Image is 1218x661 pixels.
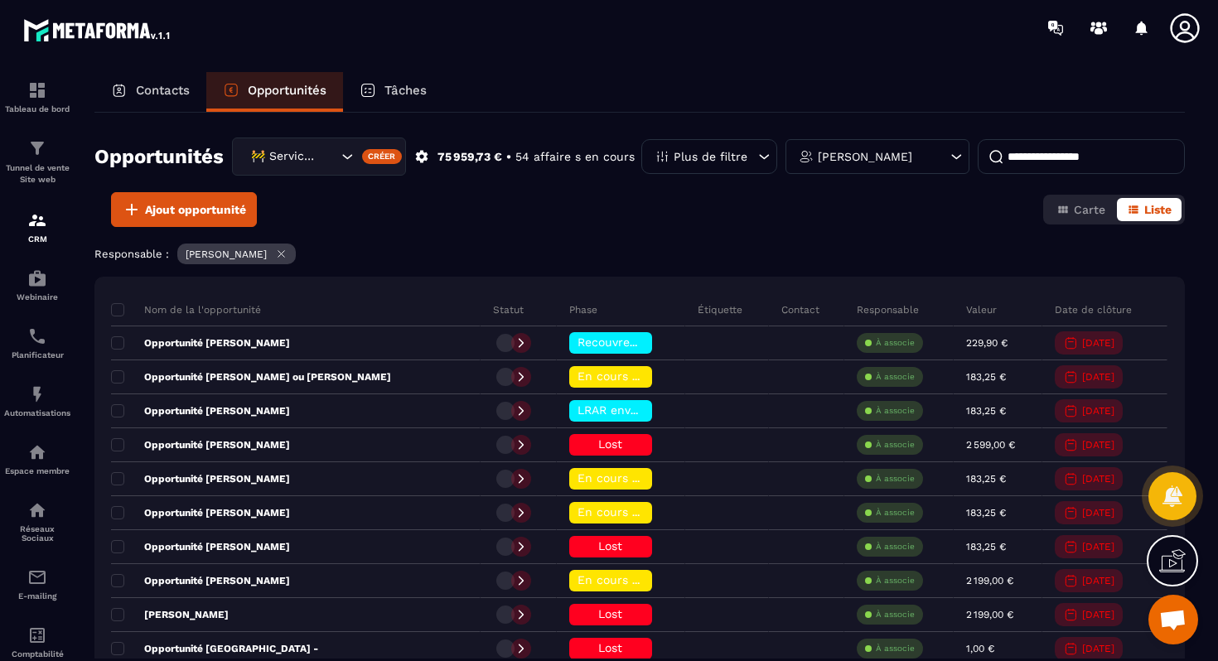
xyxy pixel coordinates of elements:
p: Planificateur [4,350,70,359]
img: formation [27,80,47,100]
p: À associe [876,439,915,451]
p: Opportunité [PERSON_NAME] [111,404,290,417]
img: scheduler [27,326,47,346]
p: À associe [876,473,915,485]
p: Responsable : [94,248,169,260]
a: automationsautomationsWebinaire [4,256,70,314]
span: Ajout opportunité [145,201,246,218]
p: Plus de filtre [674,151,747,162]
div: Créer [362,149,403,164]
p: Contacts [136,83,190,98]
a: formationformationTableau de bord [4,68,70,126]
p: À associe [876,371,915,383]
p: Réseaux Sociaux [4,524,70,543]
span: Carte [1074,203,1105,216]
p: 2 599,00 € [966,439,1015,451]
p: Date de clôture [1055,303,1132,316]
p: Automatisations [4,408,70,417]
p: Opportunité [PERSON_NAME] [111,540,290,553]
p: [DATE] [1082,541,1114,552]
p: À associe [876,609,915,620]
a: emailemailE-mailing [4,555,70,613]
p: [PERSON_NAME] [186,248,267,260]
p: [DATE] [1082,609,1114,620]
span: En cours de régularisation [578,369,728,383]
p: 1,00 € [966,643,994,654]
a: automationsautomationsAutomatisations [4,372,70,430]
p: Tableau de bord [4,104,70,113]
a: Tâches [343,72,443,112]
span: En cours de régularisation [578,505,728,519]
p: Valeur [966,303,997,316]
p: [DATE] [1082,643,1114,654]
p: [DATE] [1082,507,1114,519]
p: Webinaire [4,292,70,302]
p: [DATE] [1082,473,1114,485]
p: [DATE] [1082,405,1114,417]
p: À associe [876,507,915,519]
img: automations [27,384,47,404]
span: 🚧 Service Client [247,147,321,166]
p: 183,25 € [966,371,1006,383]
p: [DATE] [1082,371,1114,383]
p: • [506,149,511,165]
a: Contacts [94,72,206,112]
img: logo [23,15,172,45]
p: Tunnel de vente Site web [4,162,70,186]
p: 75 959,73 € [437,149,502,165]
img: social-network [27,500,47,520]
span: Lost [598,641,622,654]
a: formationformationTunnel de vente Site web [4,126,70,198]
p: [PERSON_NAME] [818,151,912,162]
p: Opportunité [PERSON_NAME] [111,438,290,451]
p: 229,90 € [966,337,1008,349]
button: Carte [1046,198,1115,221]
span: Recouvrement [578,335,660,349]
a: Opportunités [206,72,343,112]
button: Ajout opportunité [111,192,257,227]
p: Tâches [384,83,427,98]
p: E-mailing [4,591,70,601]
img: email [27,567,47,587]
p: À associe [876,337,915,349]
p: [DATE] [1082,337,1114,349]
span: En cours de régularisation [578,573,728,586]
a: Ouvrir le chat [1148,595,1198,644]
img: automations [27,268,47,288]
p: Espace membre [4,466,70,475]
p: Opportunité [PERSON_NAME] [111,574,290,587]
a: automationsautomationsEspace membre [4,430,70,488]
p: 183,25 € [966,405,1006,417]
span: Lost [598,437,622,451]
span: Lost [598,607,622,620]
p: Opportunité [PERSON_NAME] [111,472,290,485]
a: formationformationCRM [4,198,70,256]
div: Search for option [232,138,406,176]
p: Contact [781,303,819,316]
p: 183,25 € [966,507,1006,519]
p: À associe [876,541,915,552]
p: [PERSON_NAME] [111,608,229,621]
img: formation [27,210,47,230]
a: schedulerschedulerPlanificateur [4,314,70,372]
p: Étiquette [698,303,742,316]
p: CRM [4,234,70,244]
p: À associe [876,405,915,417]
img: accountant [27,625,47,645]
p: Comptabilité [4,649,70,659]
p: Opportunité [GEOGRAPHIC_DATA] - [111,642,318,655]
p: 2 199,00 € [966,575,1013,586]
p: Nom de la l'opportunité [111,303,261,316]
p: 2 199,00 € [966,609,1013,620]
p: Opportunité [PERSON_NAME] [111,336,290,350]
p: Opportunités [248,83,326,98]
p: [DATE] [1082,575,1114,586]
p: 54 affaire s en cours [515,149,635,165]
span: Lost [598,539,622,552]
p: Opportunité [PERSON_NAME] [111,506,290,519]
p: 183,25 € [966,541,1006,552]
p: À associe [876,643,915,654]
p: À associe [876,575,915,586]
a: social-networksocial-networkRéseaux Sociaux [4,488,70,555]
span: En cours de régularisation [578,471,728,485]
